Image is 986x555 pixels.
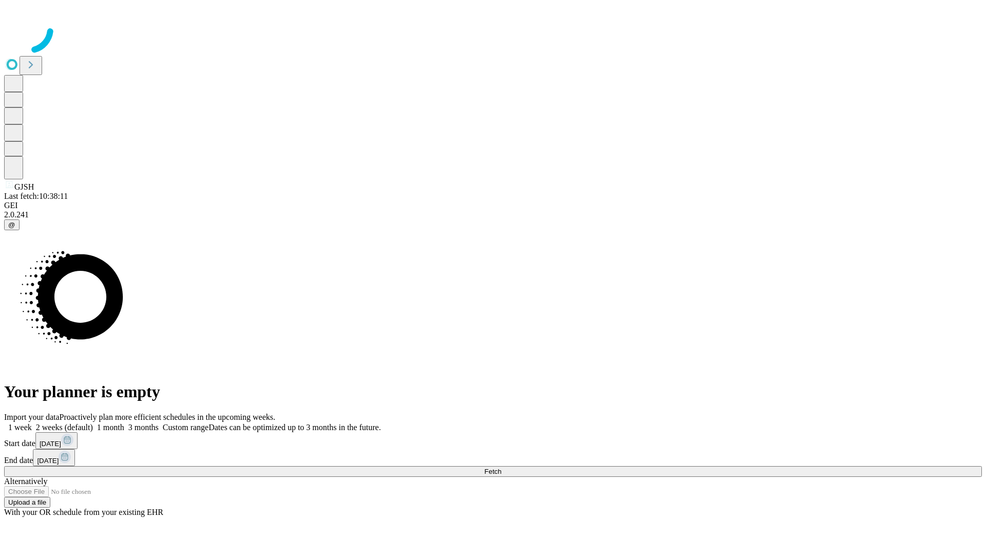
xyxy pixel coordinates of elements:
[40,440,61,448] span: [DATE]
[14,182,34,191] span: GJSH
[60,413,275,421] span: Proactively plan more efficient schedules in the upcoming weeks.
[37,457,59,465] span: [DATE]
[8,221,15,229] span: @
[8,423,32,432] span: 1 week
[36,423,93,432] span: 2 weeks (default)
[208,423,381,432] span: Dates can be optimized up to 3 months in the future.
[4,508,163,516] span: With your OR schedule from your existing EHR
[4,201,982,210] div: GEI
[4,210,982,219] div: 2.0.241
[4,413,60,421] span: Import your data
[4,219,20,230] button: @
[4,382,982,401] h1: Your planner is empty
[4,477,47,486] span: Alternatively
[4,449,982,466] div: End date
[484,468,501,475] span: Fetch
[163,423,208,432] span: Custom range
[4,497,50,508] button: Upload a file
[4,466,982,477] button: Fetch
[4,192,68,200] span: Last fetch: 10:38:11
[97,423,124,432] span: 1 month
[35,432,78,449] button: [DATE]
[128,423,159,432] span: 3 months
[4,432,982,449] div: Start date
[33,449,75,466] button: [DATE]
